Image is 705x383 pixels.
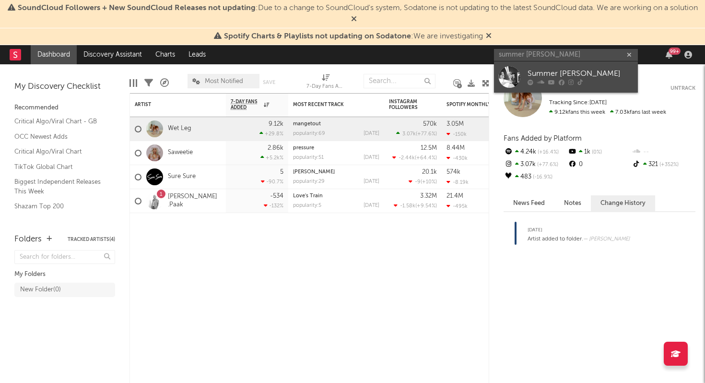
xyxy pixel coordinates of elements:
[494,49,638,61] input: Search for artists
[168,149,193,157] a: Saweetie
[446,145,465,151] div: 8.44M
[415,180,421,185] span: -9
[583,237,630,242] span: — [PERSON_NAME]
[567,158,631,171] div: 0
[168,193,221,209] a: [PERSON_NAME] .Paak
[231,99,261,110] span: 7-Day Fans Added
[14,177,106,196] a: Biggest Independent Releases This Week
[205,78,243,84] span: Most Notified
[293,145,314,151] a: pressure
[14,234,42,245] div: Folders
[402,132,416,137] span: 3.07k
[446,121,464,127] div: 3.05M
[423,121,437,127] div: 570k
[590,150,602,155] span: 0 %
[486,33,492,40] span: Dismiss
[293,131,325,136] div: popularity: 69
[399,156,415,161] span: -2.44k
[632,146,695,158] div: --
[293,179,325,184] div: popularity: 29
[149,45,182,64] a: Charts
[417,203,435,209] span: +9.54 %
[20,284,61,296] div: New Folder ( 0 )
[168,173,196,181] a: Sure Sure
[446,131,467,137] div: -150k
[364,155,379,160] div: [DATE]
[528,68,633,80] div: Summer [PERSON_NAME]
[18,4,698,12] span: : Due to a change to SoundCloud's system, Sodatone is not updating to the latest SoundCloud data....
[591,195,655,211] button: Change History
[417,132,435,137] span: +77.6 %
[182,45,212,64] a: Leads
[259,131,283,137] div: +29.8 %
[293,121,321,127] a: mangetout
[306,81,345,93] div: 7-Day Fans Added (7-Day Fans Added)
[14,250,115,264] input: Search for folders...
[554,195,591,211] button: Notes
[504,158,567,171] div: 3.07k
[14,216,106,227] a: YouTube Hottest Videos
[280,169,283,175] div: 5
[389,99,423,110] div: Instagram Followers
[536,162,558,168] span: +77.6 %
[14,116,106,127] a: Critical Algo/Viral Chart - GB
[364,203,379,208] div: [DATE]
[264,203,283,209] div: -132 %
[446,179,469,185] div: -8.19k
[416,156,435,161] span: +64.4 %
[396,131,437,137] div: ( )
[364,74,435,88] input: Search...
[268,145,283,151] div: 2.86k
[293,169,335,175] a: [PERSON_NAME]
[14,162,106,172] a: TikTok Global Chart
[531,175,552,180] span: -16.9 %
[666,51,672,59] button: 99+
[269,121,283,127] div: 9.12k
[364,131,379,136] div: [DATE]
[528,224,630,236] div: [DATE]
[504,195,554,211] button: News Feed
[420,193,437,199] div: 3.32M
[446,169,460,175] div: 574k
[528,236,583,242] span: Artist added to folder.
[394,203,437,209] div: ( )
[160,69,169,97] div: A&R Pipeline
[31,45,77,64] a: Dashboard
[422,180,435,185] span: +10 %
[504,135,582,142] span: Fans Added by Platform
[293,102,365,108] div: Most Recent Track
[68,237,115,242] button: Tracked Artists(4)
[293,155,324,160] div: popularity: 51
[536,150,559,155] span: +16.4 %
[168,125,191,133] a: Wet Leg
[632,158,695,171] div: 321
[129,69,137,97] div: Edit Columns
[549,109,605,115] span: 9.12k fans this week
[14,132,106,142] a: OCC Newest Adds
[400,203,415,209] span: -1.58k
[409,179,437,185] div: ( )
[293,145,379,151] div: pressure
[446,193,463,199] div: 21.4M
[446,155,468,161] div: -430k
[293,193,323,199] a: Love's Train
[670,84,695,93] button: Untrack
[494,61,638,93] a: Summer [PERSON_NAME]
[14,146,106,157] a: Critical Algo/Viral Chart
[446,203,468,209] div: -495k
[18,4,256,12] span: SoundCloud Followers + New SoundCloud Releases not updating
[144,69,153,97] div: Filters
[14,102,115,114] div: Recommended
[549,100,607,106] span: Tracking Since: [DATE]
[14,81,115,93] div: My Discovery Checklist
[293,203,321,208] div: popularity: 5
[14,269,115,280] div: My Folders
[135,102,207,108] div: Artist
[77,45,149,64] a: Discovery Assistant
[14,201,106,212] a: Shazam Top 200
[669,48,681,55] div: 99 +
[261,179,283,185] div: -90.7 %
[14,283,115,297] a: New Folder(0)
[293,169,379,175] div: Keysman
[224,33,483,40] span: : We are investigating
